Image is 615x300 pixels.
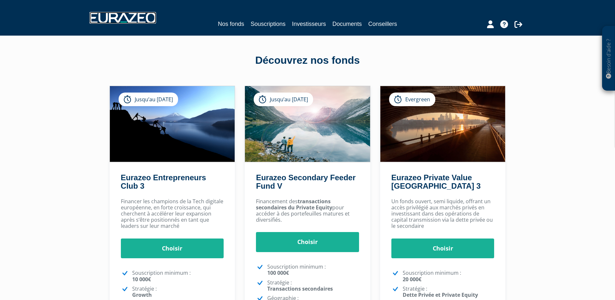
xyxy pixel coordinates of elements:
strong: 20 000€ [403,276,421,283]
a: Investisseurs [292,19,326,28]
strong: 10 000€ [132,276,151,283]
img: Eurazeo Secondary Feeder Fund V [245,86,370,162]
a: Eurazeo Private Value [GEOGRAPHIC_DATA] 3 [391,173,481,190]
a: Documents [333,19,362,28]
a: Choisir [391,239,494,259]
a: Souscriptions [250,19,285,28]
strong: 100 000€ [267,269,289,276]
img: Eurazeo Entrepreneurs Club 3 [110,86,235,162]
a: Nos fonds [218,19,244,29]
p: Besoin d'aide ? [605,29,612,88]
strong: Transactions secondaires [267,285,333,292]
img: Eurazeo Private Value Europe 3 [380,86,505,162]
a: Eurazeo Secondary Feeder Fund V [256,173,355,190]
strong: transactions secondaires du Private Equity [256,198,332,211]
p: Un fonds ouvert, semi liquide, offrant un accès privilégié aux marchés privés en investissant dan... [391,198,494,229]
p: Souscription minimum : [132,270,224,282]
div: Découvrez nos fonds [123,53,492,68]
p: Stratégie : [132,286,224,298]
strong: Growth [132,291,152,298]
a: Eurazeo Entrepreneurs Club 3 [121,173,206,190]
a: Choisir [121,239,224,259]
p: Stratégie : [267,280,359,292]
p: Souscription minimum : [267,264,359,276]
a: Conseillers [368,19,397,28]
strong: Dette Privée et Private Equity [403,291,478,298]
div: Jusqu’au [DATE] [119,93,178,106]
p: Financement des pour accéder à des portefeuilles matures et diversifiés. [256,198,359,223]
img: 1732889491-logotype_eurazeo_blanc_rvb.png [90,12,156,24]
div: Jusqu’au [DATE] [254,93,313,106]
p: Financer les champions de la Tech digitale européenne, en forte croissance, qui cherchent à accél... [121,198,224,229]
p: Souscription minimum : [403,270,494,282]
a: Choisir [256,232,359,252]
p: Stratégie : [403,286,494,298]
div: Evergreen [389,93,435,106]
